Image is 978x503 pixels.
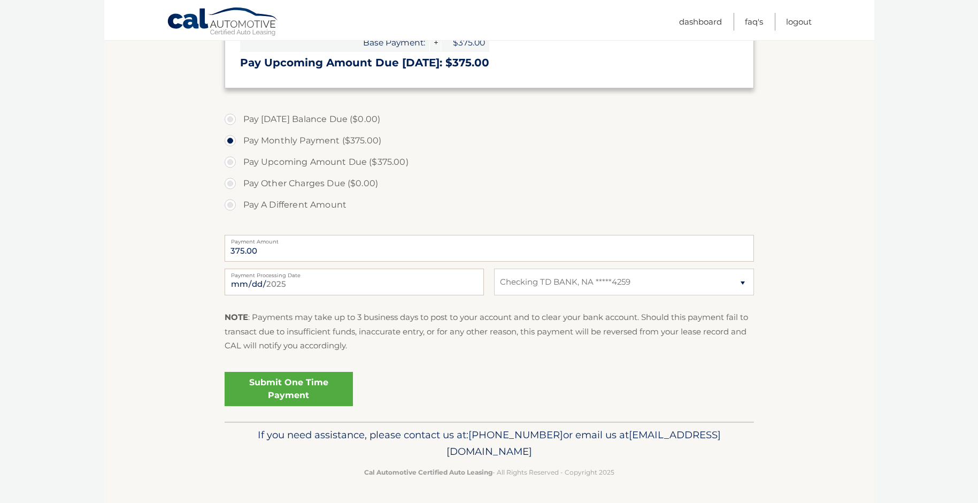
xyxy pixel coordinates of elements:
strong: NOTE [225,312,248,322]
h3: Pay Upcoming Amount Due [DATE]: $375.00 [240,56,738,70]
label: Pay A Different Amount [225,194,754,216]
label: Payment Amount [225,235,754,243]
a: Cal Automotive [167,7,279,38]
label: Pay Monthly Payment ($375.00) [225,130,754,151]
p: : Payments may take up to 3 business days to post to your account and to clear your bank account.... [225,310,754,353]
label: Pay Other Charges Due ($0.00) [225,173,754,194]
label: Payment Processing Date [225,269,484,277]
p: - All Rights Reserved - Copyright 2025 [232,467,747,478]
a: Dashboard [679,13,722,31]
a: FAQ's [745,13,763,31]
span: [PHONE_NUMBER] [468,429,563,441]
p: If you need assistance, please contact us at: or email us at [232,426,747,461]
input: Payment Amount [225,235,754,262]
span: $375.00 [441,33,489,52]
label: Pay Upcoming Amount Due ($375.00) [225,151,754,173]
a: Logout [786,13,812,31]
span: Base Payment: [240,33,429,52]
span: + [430,33,441,52]
input: Payment Date [225,269,484,295]
a: Submit One Time Payment [225,372,353,406]
strong: Cal Automotive Certified Auto Leasing [364,468,492,476]
label: Pay [DATE] Balance Due ($0.00) [225,109,754,130]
